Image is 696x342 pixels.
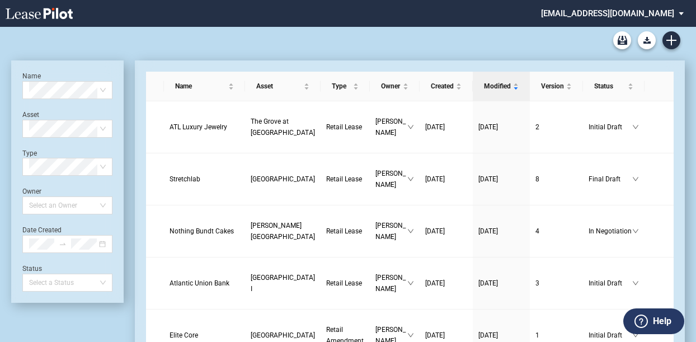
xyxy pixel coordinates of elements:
[170,226,239,237] a: Nothing Bundt Cakes
[425,331,445,339] span: [DATE]
[478,279,498,287] span: [DATE]
[535,227,539,235] span: 4
[175,81,226,92] span: Name
[407,280,414,287] span: down
[381,81,401,92] span: Owner
[632,228,639,235] span: down
[256,81,302,92] span: Asset
[632,280,639,287] span: down
[431,81,454,92] span: Created
[164,72,245,101] th: Name
[425,278,467,289] a: [DATE]
[251,118,315,137] span: The Grove at Towne Center
[59,240,67,248] span: swap-right
[375,272,407,294] span: [PERSON_NAME]
[170,278,239,289] a: Atlantic Union Bank
[326,278,364,289] a: Retail Lease
[425,174,467,185] a: [DATE]
[251,331,315,339] span: Park West Village III
[375,220,407,242] span: [PERSON_NAME]
[632,124,639,130] span: down
[251,175,315,183] span: StoneRidge Plaza
[613,31,631,49] a: Archive
[170,227,234,235] span: Nothing Bundt Cakes
[594,81,626,92] span: Status
[425,279,445,287] span: [DATE]
[478,121,524,133] a: [DATE]
[170,279,229,287] span: Atlantic Union Bank
[332,81,351,92] span: Type
[321,72,370,101] th: Type
[22,188,41,195] label: Owner
[535,226,577,237] a: 4
[589,226,632,237] span: In Negotiation
[251,222,315,241] span: Hartwell Village
[589,330,632,341] span: Initial Draft
[484,81,511,92] span: Modified
[425,123,445,131] span: [DATE]
[251,274,315,293] span: Park West Village I
[375,168,407,190] span: [PERSON_NAME]
[22,149,37,157] label: Type
[407,124,414,130] span: down
[478,123,498,131] span: [DATE]
[478,330,524,341] a: [DATE]
[535,279,539,287] span: 3
[634,31,659,49] md-menu: Download Blank Form List
[407,332,414,339] span: down
[326,123,362,131] span: Retail Lease
[370,72,420,101] th: Owner
[251,272,315,294] a: [GEOGRAPHIC_DATA] I
[535,175,539,183] span: 8
[420,72,473,101] th: Created
[583,72,645,101] th: Status
[251,220,315,242] a: [PERSON_NAME][GEOGRAPHIC_DATA]
[170,123,227,131] span: ATL Luxury Jewelry
[589,121,632,133] span: Initial Draft
[535,331,539,339] span: 1
[425,330,467,341] a: [DATE]
[245,72,321,101] th: Asset
[59,240,67,248] span: to
[326,121,364,133] a: Retail Lease
[530,72,583,101] th: Version
[662,31,680,49] a: Create new document
[375,116,407,138] span: [PERSON_NAME]
[478,175,498,183] span: [DATE]
[653,314,671,329] label: Help
[478,331,498,339] span: [DATE]
[623,308,684,334] button: Help
[425,227,445,235] span: [DATE]
[170,331,198,339] span: Elite Core
[251,330,315,341] a: [GEOGRAPHIC_DATA]
[326,226,364,237] a: Retail Lease
[251,116,315,138] a: The Grove at [GEOGRAPHIC_DATA]
[589,174,632,185] span: Final Draft
[407,228,414,235] span: down
[478,226,524,237] a: [DATE]
[22,72,41,80] label: Name
[535,174,577,185] a: 8
[326,227,362,235] span: Retail Lease
[170,175,200,183] span: Stretchlab
[632,176,639,182] span: down
[326,279,362,287] span: Retail Lease
[170,121,239,133] a: ATL Luxury Jewelry
[22,111,39,119] label: Asset
[425,121,467,133] a: [DATE]
[251,174,315,185] a: [GEOGRAPHIC_DATA]
[535,121,577,133] a: 2
[478,278,524,289] a: [DATE]
[326,175,362,183] span: Retail Lease
[407,176,414,182] span: down
[535,278,577,289] a: 3
[170,330,239,341] a: Elite Core
[473,72,530,101] th: Modified
[638,31,656,49] button: Download Blank Form
[535,330,577,341] a: 1
[478,227,498,235] span: [DATE]
[589,278,632,289] span: Initial Draft
[478,174,524,185] a: [DATE]
[541,81,564,92] span: Version
[535,123,539,131] span: 2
